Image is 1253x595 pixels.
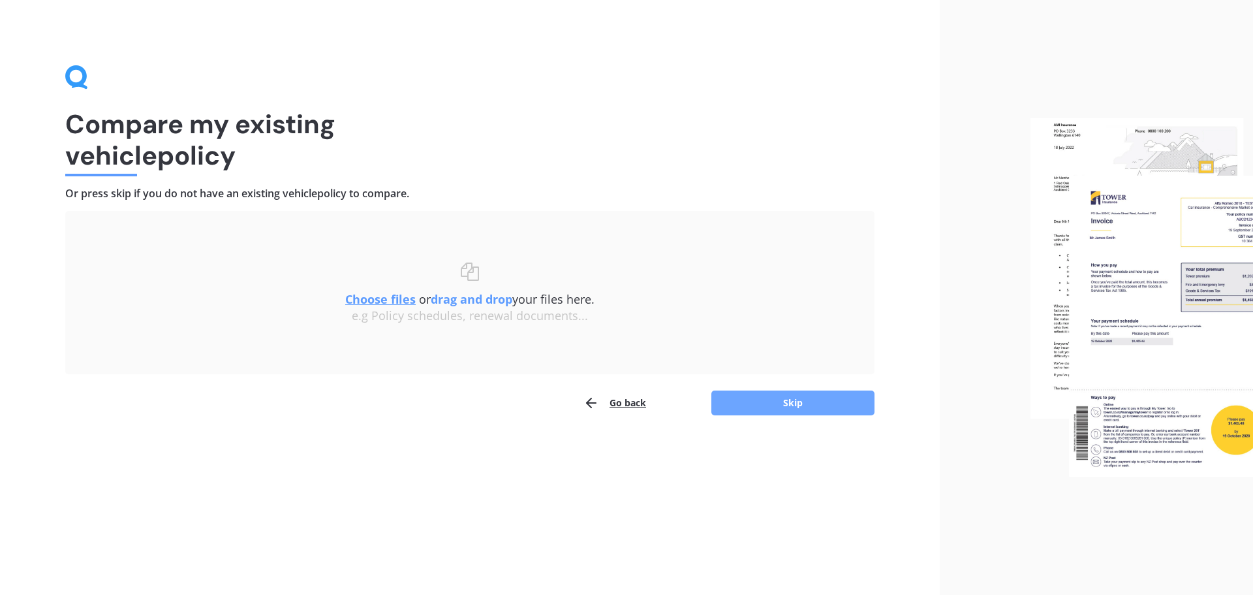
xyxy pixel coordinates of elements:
[711,391,874,415] button: Skip
[65,108,874,171] h1: Compare my existing vehicle policy
[65,187,874,201] h4: Or press skip if you do not have an existing vehicle policy to compare.
[345,291,416,307] u: Choose files
[1030,118,1253,477] img: files.webp
[345,291,595,307] span: or your files here.
[583,390,646,416] button: Go back
[431,291,512,307] b: drag and drop
[91,309,848,323] div: e.g Policy schedules, renewal documents...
